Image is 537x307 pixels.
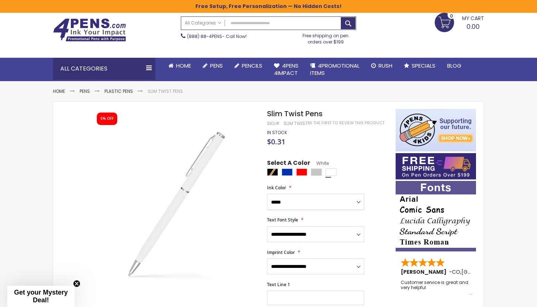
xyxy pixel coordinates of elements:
span: CO [452,268,460,276]
span: 4Pens 4impact [274,62,298,77]
span: $0.31 [267,137,285,147]
a: Home [163,58,197,74]
span: Ink Color [267,185,286,191]
a: All Categories [181,17,225,29]
span: All Categories [185,20,221,26]
span: Get your Mystery Deal! [14,289,68,304]
a: 4PROMOTIONALITEMS [304,58,365,82]
span: Home [176,62,191,69]
a: Rush [365,58,398,74]
span: - Call Now! [187,33,247,39]
span: In stock [267,129,287,136]
span: 4PROMOTIONAL ITEMS [310,62,359,77]
li: Slim Twist Pens [148,88,183,94]
span: Slim Twist Pens [267,109,323,119]
span: Pencils [242,62,262,69]
span: Text Font Style [267,217,298,223]
div: Slim Twist [283,121,308,126]
div: All Categories [53,58,155,80]
span: Rush [378,62,392,69]
span: Imprint Color [267,249,295,255]
a: Blog [441,58,467,74]
div: Free shipping on pen orders over $199 [295,30,357,45]
span: 0.00 [466,22,480,31]
div: Customer service is great and very helpful [401,280,472,296]
span: Pens [210,62,223,69]
span: 0 [450,12,453,19]
div: White [325,168,336,176]
span: White [310,160,329,166]
button: Close teaser [73,280,80,287]
span: Text Line 1 [267,281,290,288]
div: Red [296,168,307,176]
a: Pens [80,88,90,94]
span: Blog [447,62,461,69]
a: Pencils [229,58,268,74]
div: Silver [311,168,322,176]
span: Specials [412,62,435,69]
a: Pens [197,58,229,74]
span: - , [449,268,515,276]
div: Get your Mystery Deal!Close teaser [7,286,75,307]
a: Be the first to review this product [308,120,384,126]
div: 5% OFF [100,116,114,121]
img: font-personalization-examples [396,181,476,251]
div: Blue [282,168,293,176]
img: slim_twist_side_black_white_1.jpeg [90,120,257,287]
a: Home [53,88,65,94]
img: 4pens 4 kids [396,109,476,151]
div: Availability [267,130,287,136]
span: [GEOGRAPHIC_DATA] [461,268,515,276]
a: 0.00 0 [435,13,484,31]
a: (888) 88-4PENS [187,33,222,39]
span: [PERSON_NAME] [401,268,449,276]
span: Select A Color [267,159,310,169]
a: Plastic Pens [104,88,133,94]
img: 4Pens Custom Pens and Promotional Products [53,18,126,42]
a: Specials [398,58,441,74]
img: Free shipping on orders over $199 [396,153,476,179]
strong: SKU [267,120,281,126]
a: 4Pens4impact [268,58,304,82]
